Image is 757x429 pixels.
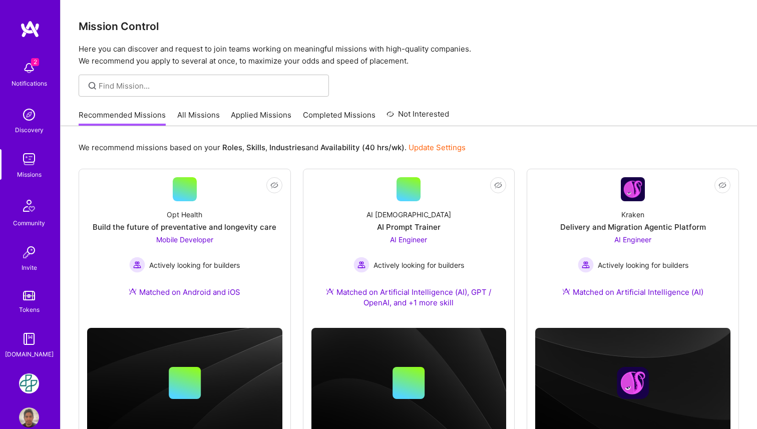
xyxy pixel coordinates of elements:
a: Not Interested [387,108,449,126]
div: Matched on Artificial Intelligence (AI) [562,287,703,297]
i: icon EyeClosed [718,181,726,189]
span: Mobile Developer [156,235,213,244]
img: teamwork [19,149,39,169]
div: Opt Health [167,209,202,220]
span: AI Engineer [614,235,651,244]
b: Availability (40 hrs/wk) [320,143,405,152]
img: User Avatar [19,407,39,427]
img: Actively looking for builders [129,257,145,273]
div: Discovery [15,125,44,135]
a: Update Settings [409,143,466,152]
div: AI Prompt Trainer [377,222,441,232]
i: icon EyeClosed [494,181,502,189]
div: Notifications [12,78,47,89]
div: AI [DEMOGRAPHIC_DATA] [366,209,451,220]
img: Company Logo [621,177,645,201]
div: Delivery and Migration Agentic Platform [560,222,706,232]
div: Missions [17,169,42,180]
div: Build the future of preventative and longevity care [93,222,276,232]
span: 2 [31,58,39,66]
b: Skills [246,143,265,152]
a: Company LogoKrakenDelivery and Migration Agentic PlatformAI Engineer Actively looking for builder... [535,177,730,309]
img: Community [17,194,41,218]
img: Company logo [617,367,649,399]
img: bell [19,58,39,78]
img: discovery [19,105,39,125]
a: Counter Health: Team for Counter Health [17,373,42,393]
p: We recommend missions based on your , , and . [79,142,466,153]
a: Opt HealthBuild the future of preventative and longevity careMobile Developer Actively looking fo... [87,177,282,309]
img: Ateam Purple Icon [562,287,570,295]
b: Industries [269,143,305,152]
i: icon SearchGrey [87,80,98,92]
div: Community [13,218,45,228]
img: Actively looking for builders [578,257,594,273]
img: guide book [19,329,39,349]
img: Invite [19,242,39,262]
input: Find Mission... [99,81,321,91]
a: Applied Missions [231,110,291,126]
i: icon EyeClosed [270,181,278,189]
img: Ateam Purple Icon [129,287,137,295]
a: User Avatar [17,407,42,427]
a: All Missions [177,110,220,126]
div: Invite [22,262,37,273]
img: Ateam Purple Icon [326,287,334,295]
img: Actively looking for builders [353,257,369,273]
div: [DOMAIN_NAME] [5,349,54,359]
img: tokens [23,291,35,300]
img: Counter Health: Team for Counter Health [19,373,39,393]
a: Recommended Missions [79,110,166,126]
p: Here you can discover and request to join teams working on meaningful missions with high-quality ... [79,43,739,67]
div: Tokens [19,304,40,315]
a: Completed Missions [303,110,375,126]
h3: Mission Control [79,20,739,33]
span: AI Engineer [390,235,427,244]
b: Roles [222,143,242,152]
a: AI [DEMOGRAPHIC_DATA]AI Prompt TrainerAI Engineer Actively looking for buildersActively looking f... [311,177,507,320]
div: Matched on Artificial Intelligence (AI), GPT / OpenAI, and +1 more skill [311,287,507,308]
span: Actively looking for builders [598,260,688,270]
div: Kraken [621,209,644,220]
span: Actively looking for builders [149,260,240,270]
span: Actively looking for builders [373,260,464,270]
div: Matched on Android and iOS [129,287,240,297]
img: logo [20,20,40,38]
